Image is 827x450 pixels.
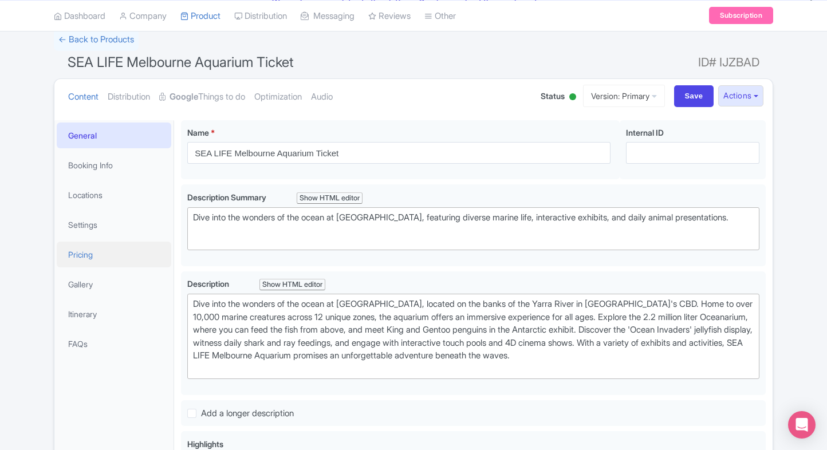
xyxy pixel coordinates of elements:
[254,79,302,115] a: Optimization
[57,152,171,178] a: Booking Info
[311,79,333,115] a: Audio
[54,29,139,51] a: ← Back to Products
[698,51,759,74] span: ID# IJZBAD
[788,411,816,439] div: Open Intercom Messenger
[259,279,325,291] div: Show HTML editor
[193,298,754,375] div: Dive into the wonders of the ocean at [GEOGRAPHIC_DATA], located on the banks of the Yarra River ...
[57,242,171,267] a: Pricing
[187,279,231,289] span: Description
[57,331,171,357] a: FAQs
[57,182,171,208] a: Locations
[108,79,150,115] a: Distribution
[159,79,245,115] a: GoogleThings to do
[567,89,578,106] div: Active
[718,85,763,106] button: Actions
[193,211,754,237] div: Dive into the wonders of the ocean at [GEOGRAPHIC_DATA], featuring diverse marine life, interacti...
[583,85,665,107] a: Version: Primary
[187,128,209,137] span: Name
[57,301,171,327] a: Itinerary
[541,90,565,102] span: Status
[187,192,268,202] span: Description Summary
[170,90,198,104] strong: Google
[57,271,171,297] a: Gallery
[626,128,664,137] span: Internal ID
[57,212,171,238] a: Settings
[297,192,363,204] div: Show HTML editor
[57,123,171,148] a: General
[68,79,99,115] a: Content
[68,54,294,70] span: SEA LIFE Melbourne Aquarium Ticket
[201,408,294,419] span: Add a longer description
[709,7,773,24] a: Subscription
[187,439,223,449] span: Highlights
[674,85,714,107] input: Save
